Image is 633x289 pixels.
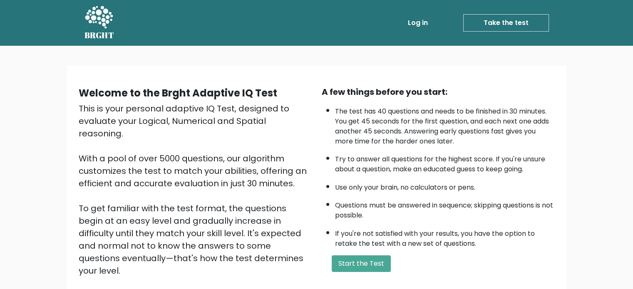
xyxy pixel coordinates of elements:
[84,30,114,40] h5: BRGHT
[405,15,431,31] a: Log in
[322,86,555,98] div: A few things before you start:
[335,150,555,174] li: Try to answer all questions for the highest score. If you're unsure about a question, make an edu...
[335,178,555,193] li: Use only your brain, no calculators or pens.
[332,255,391,272] button: Start the Test
[79,86,277,100] b: Welcome to the Brght Adaptive IQ Test
[335,225,555,249] li: If you're not satisfied with your results, you have the option to retake the test with a new set ...
[335,196,555,220] li: Questions must be answered in sequence; skipping questions is not possible.
[84,3,114,42] a: BRGHT
[335,102,555,146] li: The test has 40 questions and needs to be finished in 30 minutes. You get 45 seconds for the firs...
[463,14,549,32] a: Take the test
